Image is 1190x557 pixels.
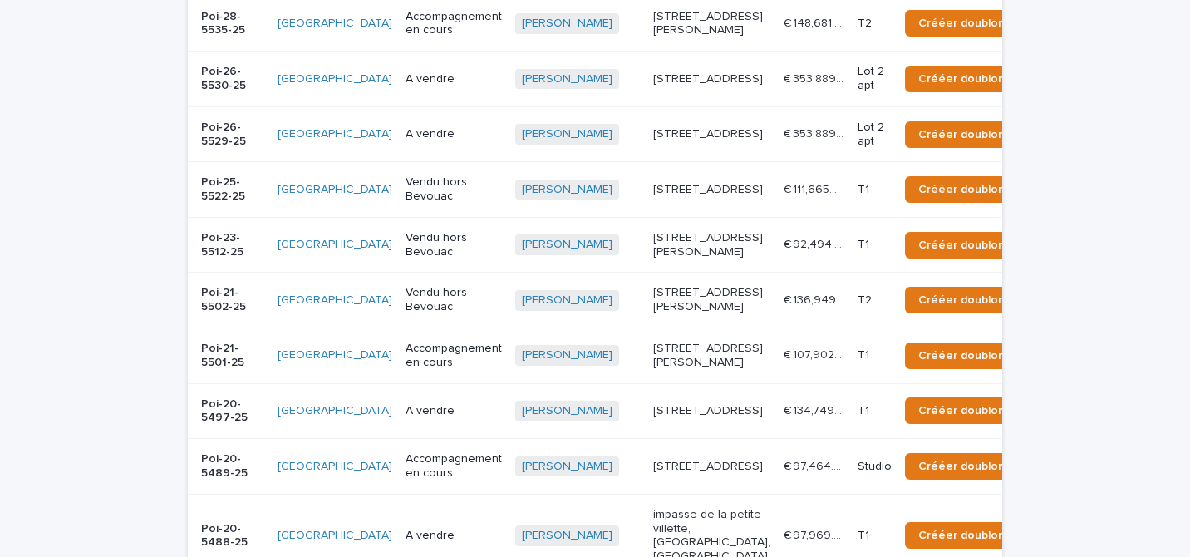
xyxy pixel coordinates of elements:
p: Accompagnement en cours [406,342,502,370]
a: [PERSON_NAME] [522,17,612,31]
tr: Poi-20-5497-25[GEOGRAPHIC_DATA] A vendre[PERSON_NAME] [STREET_ADDRESS]€ 134,749.00€ 134,749.00 T1... [188,383,1107,439]
a: [PERSON_NAME] [522,183,612,197]
p: Vendu hors Bevouac [406,286,502,314]
a: [PERSON_NAME] [522,348,612,362]
a: [PERSON_NAME] [522,238,612,252]
span: Crééer doublon [918,530,1005,541]
span: Crééer doublon [918,294,1005,306]
p: Poi-25-5522-25 [201,175,264,204]
tr: Poi-20-5489-25[GEOGRAPHIC_DATA] Accompagnement en cours[PERSON_NAME] [STREET_ADDRESS]€ 97,464.00€... [188,439,1107,495]
p: € 111,665.00 [784,180,848,197]
p: € 353,889.70 [784,124,848,141]
a: Crééer doublon [905,453,1018,480]
p: [STREET_ADDRESS] [653,460,770,474]
a: Crééer doublon [905,66,1018,92]
a: Crééer doublon [905,121,1018,148]
p: Poi-26-5530-25 [201,65,264,93]
a: [GEOGRAPHIC_DATA] [278,127,392,141]
tr: Poi-23-5512-25[GEOGRAPHIC_DATA] Vendu hors Bevouac[PERSON_NAME] [STREET_ADDRESS][PERSON_NAME]€ 92... [188,217,1107,273]
p: € 134,749.00 [784,401,848,418]
p: € 148,681.00 [784,13,848,31]
a: Crééer doublon [905,10,1018,37]
span: Crééer doublon [918,405,1005,417]
a: [PERSON_NAME] [522,529,612,543]
p: [STREET_ADDRESS][PERSON_NAME] [653,342,770,370]
p: Poi-23-5512-25 [201,231,264,259]
p: T2 [858,293,892,308]
tr: Poi-21-5501-25[GEOGRAPHIC_DATA] Accompagnement en cours[PERSON_NAME] [STREET_ADDRESS][PERSON_NAME... [188,328,1107,384]
p: A vendre [406,529,502,543]
tr: Poi-26-5530-25[GEOGRAPHIC_DATA] A vendre[PERSON_NAME] [STREET_ADDRESS]€ 353,889.70€ 353,889.70 Lo... [188,52,1107,107]
p: Poi-21-5501-25 [201,342,264,370]
a: [GEOGRAPHIC_DATA] [278,238,392,252]
p: € 92,494.00 [784,234,848,252]
a: [GEOGRAPHIC_DATA] [278,72,392,86]
span: Crééer doublon [918,129,1005,140]
p: Poi-28-5535-25 [201,10,264,38]
span: Crééer doublon [918,17,1005,29]
p: [STREET_ADDRESS][PERSON_NAME] [653,286,770,314]
p: Vendu hors Bevouac [406,231,502,259]
p: Accompagnement en cours [406,10,502,38]
p: Poi-20-5488-25 [201,522,264,550]
p: T1 [858,404,892,418]
p: T2 [858,17,892,31]
a: [GEOGRAPHIC_DATA] [278,529,392,543]
a: [GEOGRAPHIC_DATA] [278,183,392,197]
p: A vendre [406,404,502,418]
p: € 97,969.00 [784,525,848,543]
p: Studio [858,460,892,474]
tr: Poi-21-5502-25[GEOGRAPHIC_DATA] Vendu hors Bevouac[PERSON_NAME] [STREET_ADDRESS][PERSON_NAME]€ 13... [188,273,1107,328]
p: [STREET_ADDRESS] [653,404,770,418]
p: [STREET_ADDRESS][PERSON_NAME] [653,10,770,38]
span: Crééer doublon [918,184,1005,195]
p: Lot 2 apt [858,65,892,93]
a: [PERSON_NAME] [522,127,612,141]
a: Crééer doublon [905,343,1018,369]
a: Crééer doublon [905,397,1018,424]
p: T1 [858,238,892,252]
p: Lot 2 apt [858,121,892,149]
a: Crééer doublon [905,232,1018,259]
p: Accompagnement en cours [406,452,502,481]
tr: Poi-25-5522-25[GEOGRAPHIC_DATA] Vendu hors Bevouac[PERSON_NAME] [STREET_ADDRESS]€ 111,665.00€ 111... [188,162,1107,218]
a: Crééer doublon [905,522,1018,549]
p: A vendre [406,127,502,141]
p: Poi-21-5502-25 [201,286,264,314]
span: Crééer doublon [918,461,1005,472]
a: [PERSON_NAME] [522,293,612,308]
p: € 97,464.00 [784,456,848,474]
tr: Poi-26-5529-25[GEOGRAPHIC_DATA] A vendre[PERSON_NAME] [STREET_ADDRESS]€ 353,889.70€ 353,889.70 Lo... [188,106,1107,162]
a: Crééer doublon [905,176,1018,203]
a: [PERSON_NAME] [522,72,612,86]
p: [STREET_ADDRESS] [653,127,770,141]
span: Crééer doublon [918,73,1005,85]
span: Crééer doublon [918,239,1005,251]
p: € 107,902.00 [784,345,848,362]
p: T1 [858,183,892,197]
p: T1 [858,529,892,543]
p: € 353,889.70 [784,69,848,86]
p: Vendu hors Bevouac [406,175,502,204]
a: [GEOGRAPHIC_DATA] [278,293,392,308]
p: Poi-26-5529-25 [201,121,264,149]
p: [STREET_ADDRESS][PERSON_NAME] [653,231,770,259]
p: Poi-20-5489-25 [201,452,264,481]
a: Crééer doublon [905,287,1018,313]
p: [STREET_ADDRESS] [653,72,770,86]
p: € 136,949.00 [784,290,848,308]
span: Crééer doublon [918,350,1005,362]
a: [GEOGRAPHIC_DATA] [278,404,392,418]
a: [GEOGRAPHIC_DATA] [278,348,392,362]
a: [PERSON_NAME] [522,404,612,418]
p: T1 [858,348,892,362]
p: Poi-20-5497-25 [201,397,264,426]
a: [PERSON_NAME] [522,460,612,474]
p: A vendre [406,72,502,86]
a: [GEOGRAPHIC_DATA] [278,460,392,474]
a: [GEOGRAPHIC_DATA] [278,17,392,31]
p: [STREET_ADDRESS] [653,183,770,197]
